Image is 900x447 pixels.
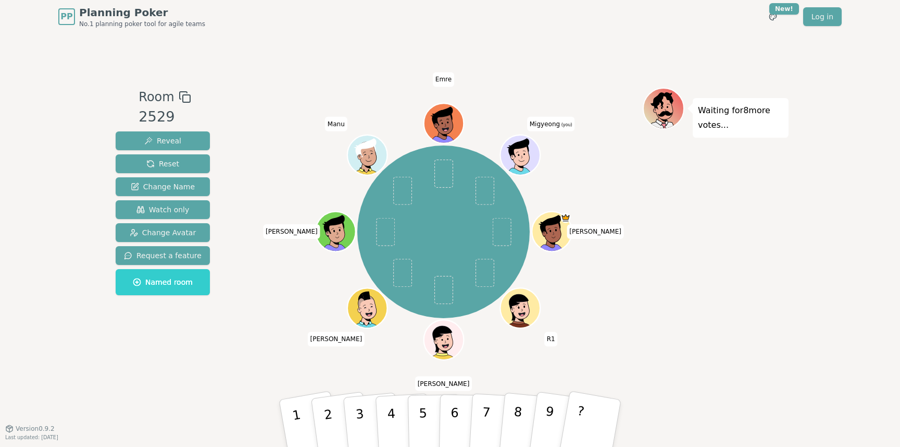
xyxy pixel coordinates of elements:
[415,377,472,391] span: Click to change your name
[133,277,193,287] span: Named room
[79,5,205,20] span: Planning Poker
[144,136,181,146] span: Reveal
[139,88,174,106] span: Room
[501,136,539,174] button: Click to change your avatar
[527,117,575,131] span: Click to change your name
[567,224,624,239] span: Click to change your name
[544,332,558,346] span: Click to change your name
[116,177,210,196] button: Change Name
[124,250,202,261] span: Request a feature
[764,7,782,26] button: New!
[698,103,783,132] p: Waiting for 8 more votes...
[263,224,320,239] span: Click to change your name
[16,425,55,433] span: Version 0.9.2
[116,131,210,150] button: Reveal
[116,223,210,242] button: Change Avatar
[116,200,210,219] button: Watch only
[139,106,191,128] div: 2529
[560,123,572,127] span: (you)
[325,117,347,131] span: Click to change your name
[769,3,799,15] div: New!
[131,182,195,192] span: Change Name
[136,204,190,215] span: Watch only
[79,20,205,28] span: No.1 planning poker tool for agile teams
[5,425,55,433] button: Version0.9.2
[116,154,210,173] button: Reset
[560,213,570,223] span: David is the host
[58,5,205,28] a: PPPlanning PokerNo.1 planning poker tool for agile teams
[130,227,196,238] span: Change Avatar
[116,246,210,265] button: Request a feature
[307,332,365,346] span: Click to change your name
[146,159,179,169] span: Reset
[5,434,58,440] span: Last updated: [DATE]
[433,72,454,87] span: Click to change your name
[803,7,842,26] a: Log in
[116,269,210,295] button: Named room
[60,10,72,23] span: PP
